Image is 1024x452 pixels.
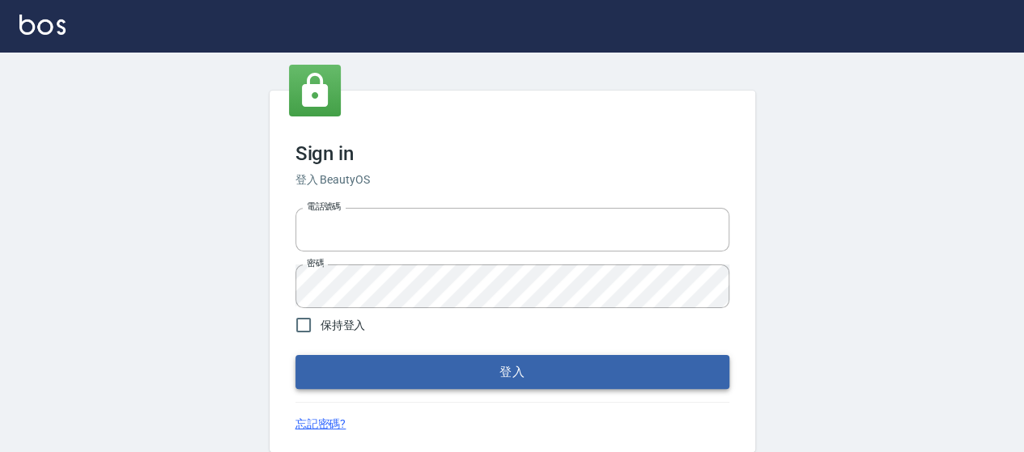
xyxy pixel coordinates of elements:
[295,142,729,165] h3: Sign in
[307,201,341,213] label: 電話號碼
[307,257,324,269] label: 密碼
[19,15,66,35] img: Logo
[295,416,346,433] a: 忘記密碼?
[295,355,729,389] button: 登入
[295,171,729,188] h6: 登入 BeautyOS
[321,317,366,334] span: 保持登入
